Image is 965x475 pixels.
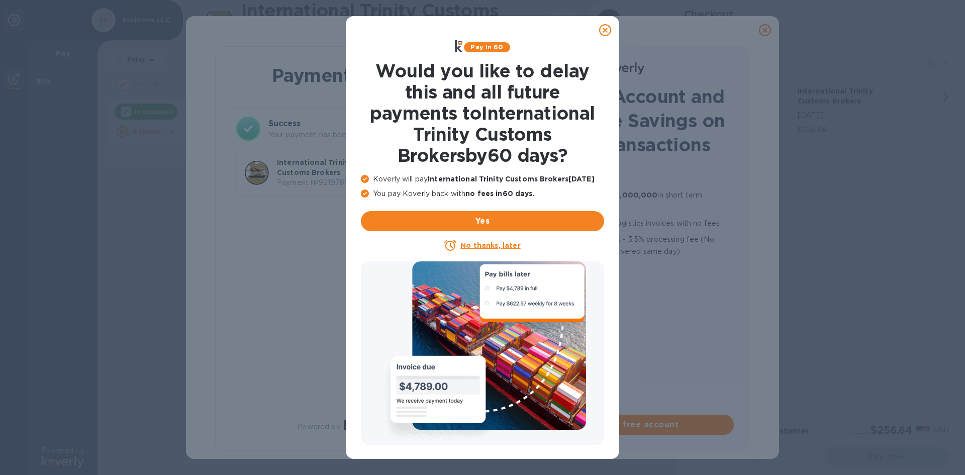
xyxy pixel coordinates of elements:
p: You pay Koverly back with [361,188,604,199]
b: 60 more days to pay [528,219,607,227]
p: Payment № 92197818 [277,177,373,188]
button: Yes [361,211,604,231]
b: International Trinity Customs Brokers [DATE] [428,175,595,183]
span: Create your free account [521,419,726,431]
p: Your payment has been completed. [268,130,447,140]
p: for Credit cards - 3.5% processing fee (No transaction limit, funds delivered same day) [528,233,734,257]
u: No thanks, later [460,241,520,249]
b: Pay in 60 [470,43,503,51]
img: Logo [602,62,644,74]
b: Lower fee [528,235,566,243]
p: $40,020.92 [377,172,439,183]
p: all logistics invoices with no fees [528,217,734,229]
b: No transaction fees [528,175,603,183]
h1: Create an Account and Unlock Fee Savings on Future Transactions [513,84,734,157]
b: Total [377,163,398,171]
p: Koverly will pay [361,174,604,184]
h1: Would you like to delay this and all future payments to International Trinity Customs Brokers by ... [361,60,604,166]
button: Create your free account [513,415,734,435]
span: Yes [369,215,596,227]
p: No transaction limit [528,261,734,273]
b: $1,000,000 [613,191,657,199]
b: no fees in 60 days . [465,189,534,198]
p: Powered by [297,422,340,432]
h1: Payment Result [232,63,452,88]
p: Quick approval for up to in short term financing [528,189,734,213]
p: International Trinity Customs Brokers [277,157,373,177]
img: Logo [344,420,387,432]
h3: Success [268,118,447,130]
